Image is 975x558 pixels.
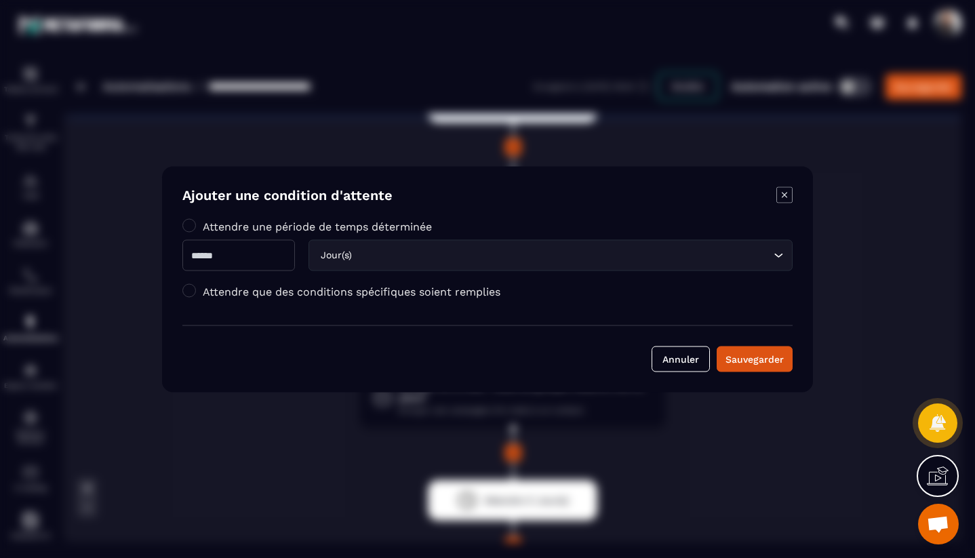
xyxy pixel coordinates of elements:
[309,239,793,271] div: Search for option
[918,504,959,544] div: Ouvrir le chat
[182,186,393,205] h4: Ajouter une condition d'attente
[355,247,770,262] input: Search for option
[725,352,784,365] div: Sauvegarder
[203,285,500,298] label: Attendre que des conditions spécifiques soient remplies
[203,220,432,233] label: Attendre une période de temps déterminée
[317,247,355,262] span: Jour(s)
[652,346,710,372] button: Annuler
[717,346,793,372] button: Sauvegarder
